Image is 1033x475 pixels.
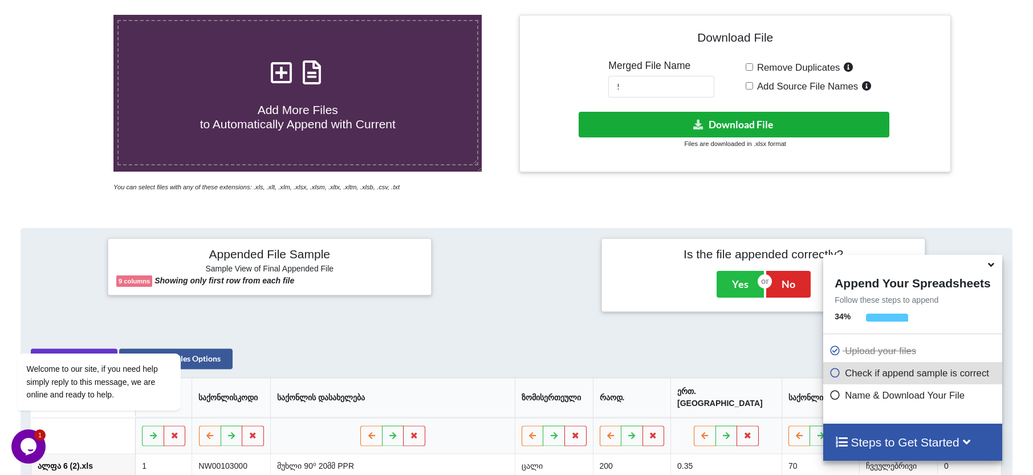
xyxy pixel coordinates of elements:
[766,271,811,297] button: No
[192,377,271,417] th: საქონლისკოდი
[753,62,840,73] span: Remove Duplicates
[113,184,400,190] i: You can select files with any of these extensions: .xls, .xlt, .xlm, .xlsx, .xlsm, .xltx, .xltm, ...
[685,140,786,147] small: Files are downloaded in .xlsx format
[829,388,999,403] p: Name & Download Your File
[717,271,764,297] button: Yes
[671,377,782,417] th: ერთ.[GEOGRAPHIC_DATA]
[200,103,396,131] span: Add More Files to Automatically Append with Current
[608,76,714,98] input: Enter File Name
[823,294,1002,306] p: Follow these steps to append
[116,264,423,275] h6: Sample View of Final Appended File
[753,81,858,92] span: Add Source File Names
[835,312,851,321] b: 34 %
[829,344,999,358] p: Upload your files
[515,377,593,417] th: ზომისერთეული
[154,276,294,285] b: Showing only first row from each file
[593,377,671,417] th: რაოდ.
[835,435,990,449] h4: Steps to Get Started
[782,377,860,417] th: საქონლისფასი
[11,250,217,424] iframe: chat widget
[823,273,1002,290] h4: Append Your Spreadsheets
[579,112,890,137] button: Download File
[608,60,714,72] h5: Merged File Name
[116,247,423,263] h4: Appended File Sample
[11,429,48,464] iframe: chat widget
[271,377,515,417] th: საქონლის დასახელება
[610,247,917,261] h4: Is the file appended correctly?
[528,23,943,56] h4: Download File
[829,366,999,380] p: Check if append sample is correct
